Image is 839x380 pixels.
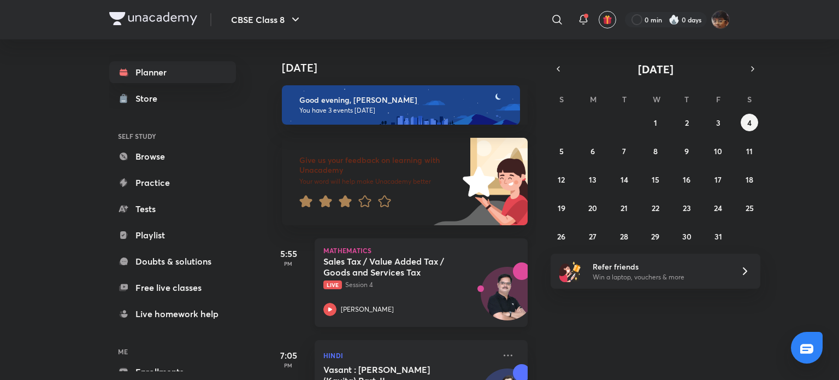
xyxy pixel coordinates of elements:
[684,146,689,156] abbr: October 9, 2025
[714,231,722,242] abbr: October 31, 2025
[109,198,236,220] a: Tests
[710,227,727,245] button: October 31, 2025
[590,94,596,104] abbr: Monday
[622,146,626,156] abbr: October 7, 2025
[622,94,627,104] abbr: Tuesday
[638,62,673,77] span: [DATE]
[267,362,310,369] p: PM
[589,174,596,185] abbr: October 13, 2025
[267,260,310,267] p: PM
[282,61,539,74] h4: [DATE]
[710,114,727,131] button: October 3, 2025
[553,142,570,160] button: October 5, 2025
[558,203,565,213] abbr: October 19, 2025
[109,277,236,299] a: Free live classes
[589,231,596,242] abbr: October 27, 2025
[602,15,612,25] img: avatar
[559,94,564,104] abbr: Sunday
[588,203,597,213] abbr: October 20, 2025
[716,118,720,128] abbr: October 3, 2025
[559,146,564,156] abbr: October 5, 2025
[584,171,601,188] button: October 13, 2025
[747,94,752,104] abbr: Saturday
[653,94,660,104] abbr: Wednesday
[746,174,753,185] abbr: October 18, 2025
[584,227,601,245] button: October 27, 2025
[553,171,570,188] button: October 12, 2025
[682,231,692,242] abbr: October 30, 2025
[683,174,690,185] abbr: October 16, 2025
[616,199,633,217] button: October 21, 2025
[267,349,310,362] h5: 7:05
[647,142,664,160] button: October 8, 2025
[109,250,236,272] a: Doubts & solutions
[647,114,664,131] button: October 1, 2025
[109,12,197,28] a: Company Logo
[299,95,510,105] h6: Good evening, [PERSON_NAME]
[593,272,727,282] p: Win a laptop, vouchers & more
[678,142,695,160] button: October 9, 2025
[746,146,753,156] abbr: October 11, 2025
[683,203,691,213] abbr: October 23, 2025
[109,224,236,246] a: Playlist
[559,260,581,282] img: referral
[593,261,727,272] h6: Refer friends
[299,155,459,175] h6: Give us your feedback on learning with Unacademy
[584,142,601,160] button: October 6, 2025
[741,142,758,160] button: October 11, 2025
[481,273,534,325] img: Avatar
[684,94,689,104] abbr: Thursday
[426,138,528,225] img: feedback_image
[299,177,459,186] p: Your word will help make Unacademy better
[109,87,236,109] a: Store
[323,256,459,278] h5: Sales Tax / Value Added Tax / Goods and Services Tax
[652,203,659,213] abbr: October 22, 2025
[109,12,197,25] img: Company Logo
[651,231,659,242] abbr: October 29, 2025
[714,174,722,185] abbr: October 17, 2025
[224,9,309,31] button: CBSE Class 8
[654,118,657,128] abbr: October 1, 2025
[584,199,601,217] button: October 20, 2025
[647,199,664,217] button: October 22, 2025
[109,303,236,325] a: Live homework help
[566,61,745,77] button: [DATE]
[678,227,695,245] button: October 30, 2025
[678,114,695,131] button: October 2, 2025
[323,247,519,254] p: Mathematics
[741,114,758,131] button: October 4, 2025
[678,171,695,188] button: October 16, 2025
[323,349,495,362] p: Hindi
[747,118,752,128] abbr: October 4, 2025
[135,92,164,105] div: Store
[557,231,565,242] abbr: October 26, 2025
[685,118,689,128] abbr: October 2, 2025
[616,171,633,188] button: October 14, 2025
[323,280,495,290] p: Session 4
[621,203,628,213] abbr: October 21, 2025
[621,174,628,185] abbr: October 14, 2025
[652,174,659,185] abbr: October 15, 2025
[714,203,722,213] abbr: October 24, 2025
[741,199,758,217] button: October 25, 2025
[653,146,658,156] abbr: October 8, 2025
[558,174,565,185] abbr: October 12, 2025
[616,142,633,160] button: October 7, 2025
[616,227,633,245] button: October 28, 2025
[299,106,510,115] p: You have 3 events [DATE]
[109,127,236,145] h6: SELF STUDY
[746,203,754,213] abbr: October 25, 2025
[109,145,236,167] a: Browse
[647,227,664,245] button: October 29, 2025
[323,280,342,289] span: Live
[109,61,236,83] a: Planner
[669,14,680,25] img: streak
[590,146,595,156] abbr: October 6, 2025
[282,85,520,125] img: evening
[553,199,570,217] button: October 19, 2025
[109,342,236,361] h6: ME
[741,171,758,188] button: October 18, 2025
[267,247,310,260] h5: 5:55
[678,199,695,217] button: October 23, 2025
[711,10,730,29] img: Aayush Kumar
